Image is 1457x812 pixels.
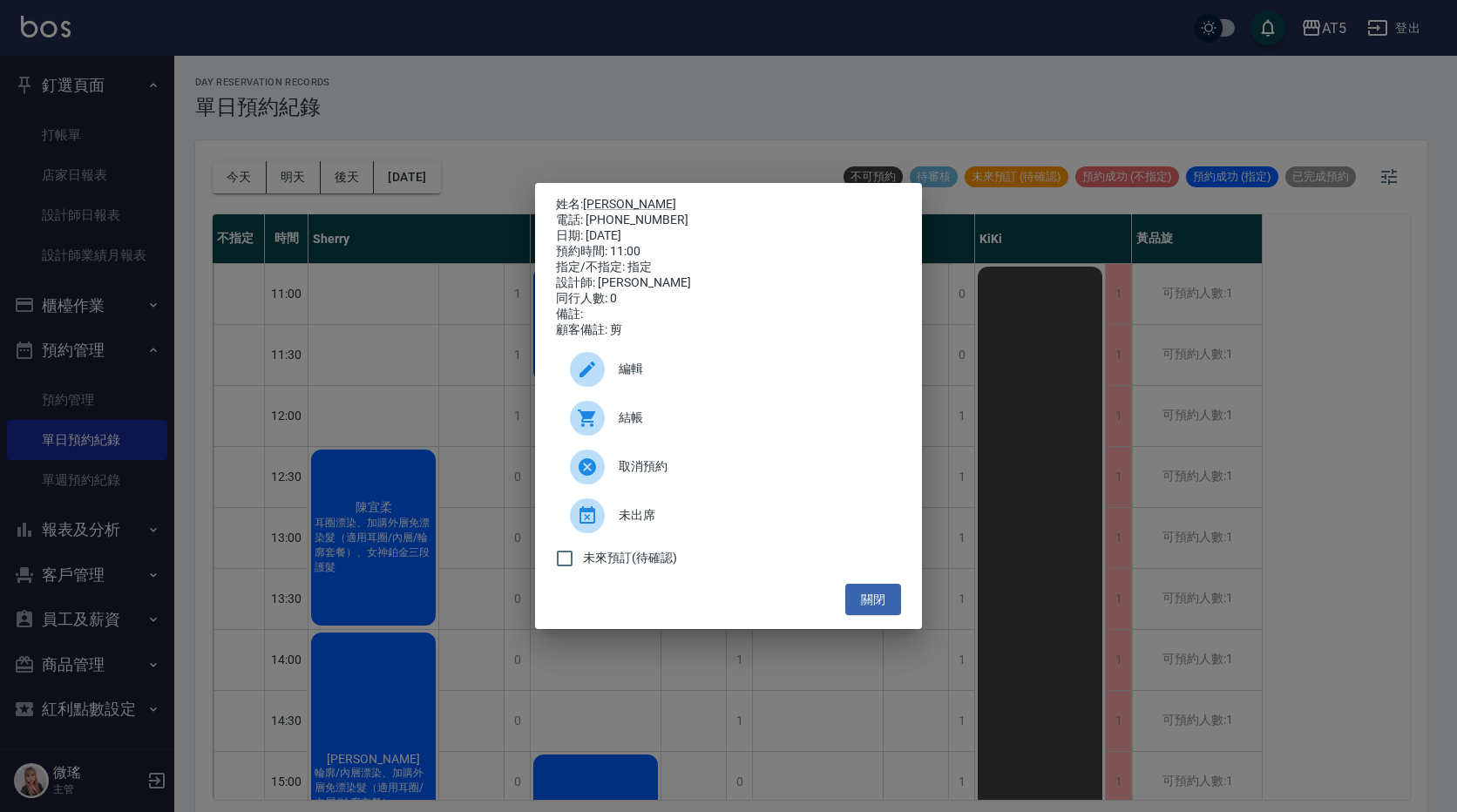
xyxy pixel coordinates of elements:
[619,360,887,378] span: 編輯
[556,260,901,275] div: 指定/不指定: 指定
[619,409,887,427] span: 結帳
[556,228,901,244] div: 日期: [DATE]
[556,443,901,491] div: 取消預約
[556,291,901,307] div: 同行人數: 0
[845,584,901,616] button: 關閉
[556,307,901,322] div: 備註:
[556,322,901,338] div: 顧客備註: 剪
[619,457,887,476] span: 取消預約
[619,506,887,524] span: 未出席
[583,197,676,211] a: [PERSON_NAME]
[556,275,901,291] div: 設計師: [PERSON_NAME]
[556,345,901,394] div: 編輯
[556,491,901,540] div: 未出席
[556,244,901,260] div: 預約時間: 11:00
[556,394,901,443] a: 結帳
[583,549,677,567] span: 未來預訂(待確認)
[556,213,901,228] div: 電話: [PHONE_NUMBER]
[556,197,901,213] p: 姓名:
